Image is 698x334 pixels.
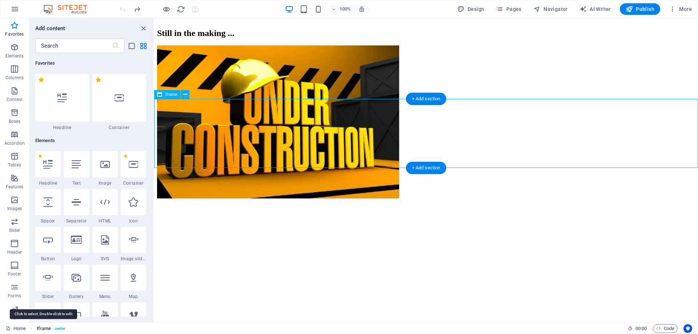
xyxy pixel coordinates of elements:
button: reload [176,5,185,13]
div: + Add section [406,93,446,105]
span: Slider [35,294,61,299]
button: Code [653,324,678,333]
p: Columns [5,75,24,81]
p: Content [7,97,23,102]
span: SVG [92,256,118,262]
span: AI Writer [579,5,611,13]
div: Spacer [35,189,61,224]
nav: breadcrumb [37,324,65,333]
div: Menu [92,265,118,299]
i: On resize automatically adjust zoom level to fit chosen device. [358,6,365,12]
span: Remove from favorites [38,154,42,158]
div: Image [92,151,118,186]
span: Text [64,180,89,186]
span: Container [92,125,147,130]
span: Design [457,5,485,13]
p: Tables [8,162,21,168]
span: Image [92,180,118,186]
div: Headline [35,151,61,186]
span: . center [54,324,65,333]
button: 100% [329,5,354,13]
span: Container [121,180,146,186]
button: Design [454,3,488,15]
span: HTML [92,218,118,224]
button: Pages [493,3,524,15]
div: Slider [35,265,61,299]
button: close panel [139,24,148,33]
span: Navigator [533,5,568,13]
span: : [641,326,642,331]
button: grid-view [139,41,148,50]
div: Container [121,151,146,186]
span: Icon [121,218,146,224]
p: Header [7,249,22,255]
button: Publish [620,3,660,15]
div: Headline [35,74,89,130]
i: Reload page [177,5,185,13]
button: More [666,3,695,15]
p: Slider [9,228,20,233]
p: Elements [5,53,24,59]
a: Click to cancel selection. Double-click to open Pages [6,324,26,333]
p: Features [6,184,23,190]
div: Container [92,74,147,130]
div: Gallery [64,265,89,299]
div: Separator [64,189,89,224]
img: Editor Logo [42,5,96,13]
span: Iframe [37,324,51,333]
span: Headline [35,180,61,186]
div: HTML [92,189,118,224]
button: Navigator [530,3,571,15]
span: Separator [64,218,89,224]
div: + Add section [406,162,446,174]
span: 00 00 [635,324,647,333]
input: Search [35,39,112,53]
i: Redo: Add element (Ctrl+Y, ⌘+Y) [133,5,141,13]
span: Map [121,294,146,299]
div: Button [35,227,61,262]
div: Icon [121,189,146,224]
span: Menu [92,294,118,299]
span: Code [656,324,674,333]
p: Boxes [9,118,21,124]
span: Pages [496,5,521,13]
div: Text [64,151,89,186]
span: Logo [64,256,89,262]
div: Image slider [121,227,146,262]
button: redo [133,5,141,13]
p: Forms [8,293,21,299]
p: Images [7,206,22,212]
p: Footer [8,271,21,277]
span: Publish [626,5,654,13]
h6: 100% [340,5,351,13]
span: Headline [35,125,89,130]
span: Iframe [165,92,177,97]
h6: Session time [628,324,647,333]
span: Button [35,256,61,262]
button: Usercentrics [683,324,692,333]
h6: Favorites [35,59,146,68]
span: Remove from favorites [124,154,128,158]
div: SVG [92,227,118,262]
button: AI Writer [577,3,614,15]
span: Remove from favorites [95,77,101,83]
span: Gallery [64,294,89,299]
span: Image slider [121,256,146,262]
span: Spacer [35,218,61,224]
span: Remove from favorites [38,77,44,83]
button: list-view [127,41,136,50]
div: Logo [64,227,89,262]
p: Accordion [4,140,25,146]
h6: Add content [35,24,65,33]
div: Map [121,265,146,299]
p: Favorites [5,31,24,37]
span: More [669,5,692,13]
h6: Elements [35,136,146,145]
